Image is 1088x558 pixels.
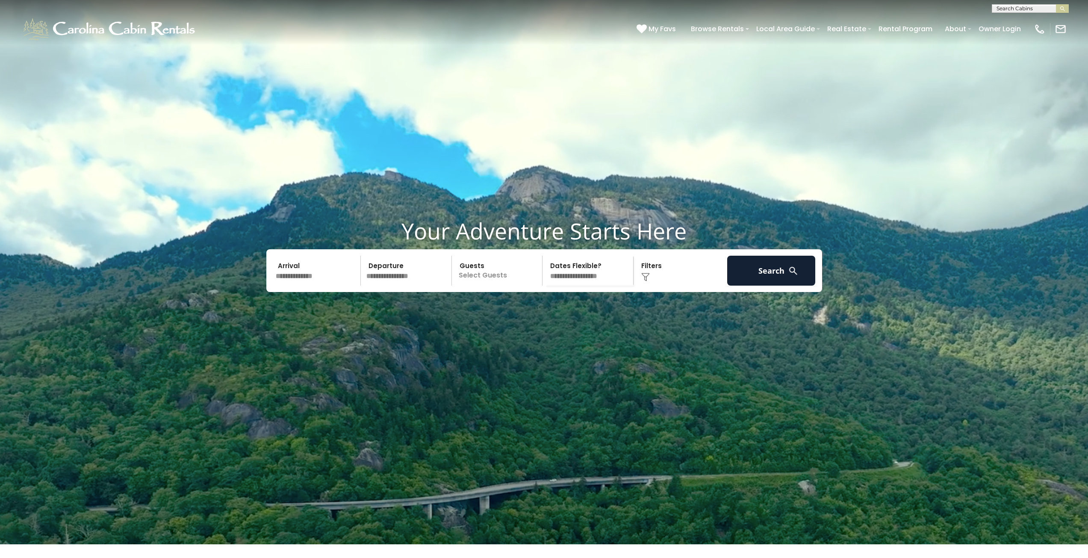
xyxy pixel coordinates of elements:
[941,21,970,36] a: About
[6,218,1082,244] h1: Your Adventure Starts Here
[649,24,676,34] span: My Favs
[788,266,799,276] img: search-regular-white.png
[752,21,819,36] a: Local Area Guide
[637,24,678,35] a: My Favs
[21,16,199,42] img: White-1-1-2.png
[874,21,937,36] a: Rental Program
[641,273,650,281] img: filter--v1.png
[687,21,748,36] a: Browse Rentals
[823,21,870,36] a: Real Estate
[1034,23,1046,35] img: phone-regular-white.png
[1055,23,1067,35] img: mail-regular-white.png
[454,256,543,286] p: Select Guests
[974,21,1025,36] a: Owner Login
[727,256,816,286] button: Search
